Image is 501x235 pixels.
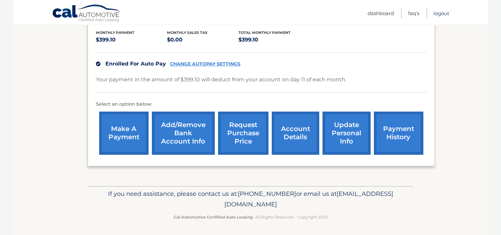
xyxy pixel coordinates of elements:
[96,62,100,66] img: check.svg
[322,112,371,155] a: update personal info
[238,190,296,197] span: [PHONE_NUMBER]
[170,61,240,67] a: CHANGE AUTOPAY SETTINGS
[152,112,215,155] a: Add/Remove bank account info
[374,112,423,155] a: payment history
[174,215,253,220] strong: Cal Automotive Certified Auto Leasing
[408,8,419,19] a: FAQ's
[238,30,291,35] span: Total Monthly Payment
[99,112,149,155] a: make a payment
[238,35,310,44] p: $399.10
[96,35,167,44] p: $399.10
[167,35,238,44] p: $0.00
[96,75,346,84] p: Your payment in the amount of $399.10 will deduct from your account on day 11 of each month.
[368,8,394,19] a: Dashboard
[105,61,166,67] span: Enrolled For Auto Pay
[96,30,134,35] span: Monthly Payment
[52,4,121,23] a: Cal Automotive
[92,214,409,221] p: - All Rights Reserved - Copyright 2025
[272,112,319,155] a: account details
[96,100,427,108] p: Select an option below:
[92,189,409,210] p: If you need assistance, please contact us at: or email us at
[433,8,449,19] a: Logout
[218,112,268,155] a: request purchase price
[167,30,208,35] span: Monthly sales Tax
